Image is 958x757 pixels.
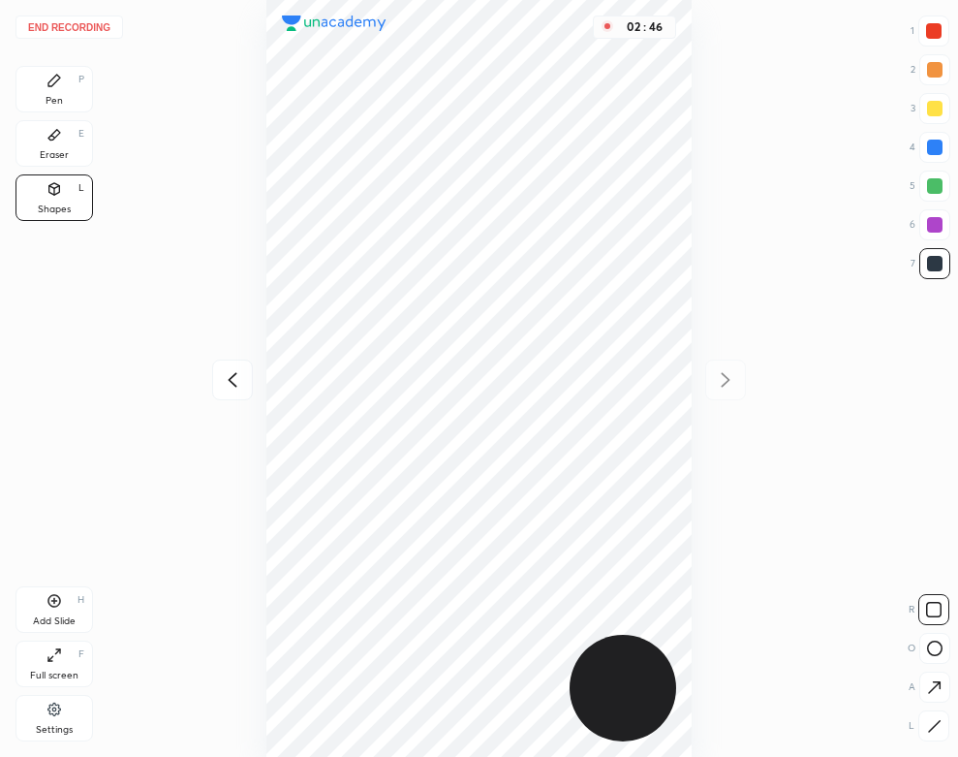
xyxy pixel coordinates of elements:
div: Shapes [38,205,71,214]
div: L [909,710,949,741]
div: O [908,633,950,664]
div: A [909,672,950,703]
button: End recording [15,16,123,39]
div: P [78,75,84,84]
div: H [77,595,84,605]
div: 4 [910,132,950,163]
div: 6 [910,209,950,240]
div: 1 [911,16,949,47]
div: F [78,649,84,659]
div: Settings [36,725,73,735]
img: logo.38c385cc.svg [282,16,386,31]
div: 5 [910,171,950,202]
div: 2 [911,54,950,85]
div: R [909,594,949,625]
div: Add Slide [33,616,76,626]
div: 3 [911,93,950,124]
div: 7 [911,248,950,279]
div: Eraser [40,150,69,160]
div: Full screen [30,671,78,680]
div: L [78,183,84,193]
div: Pen [46,96,63,106]
div: E [78,129,84,139]
div: 02 : 46 [621,20,667,34]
